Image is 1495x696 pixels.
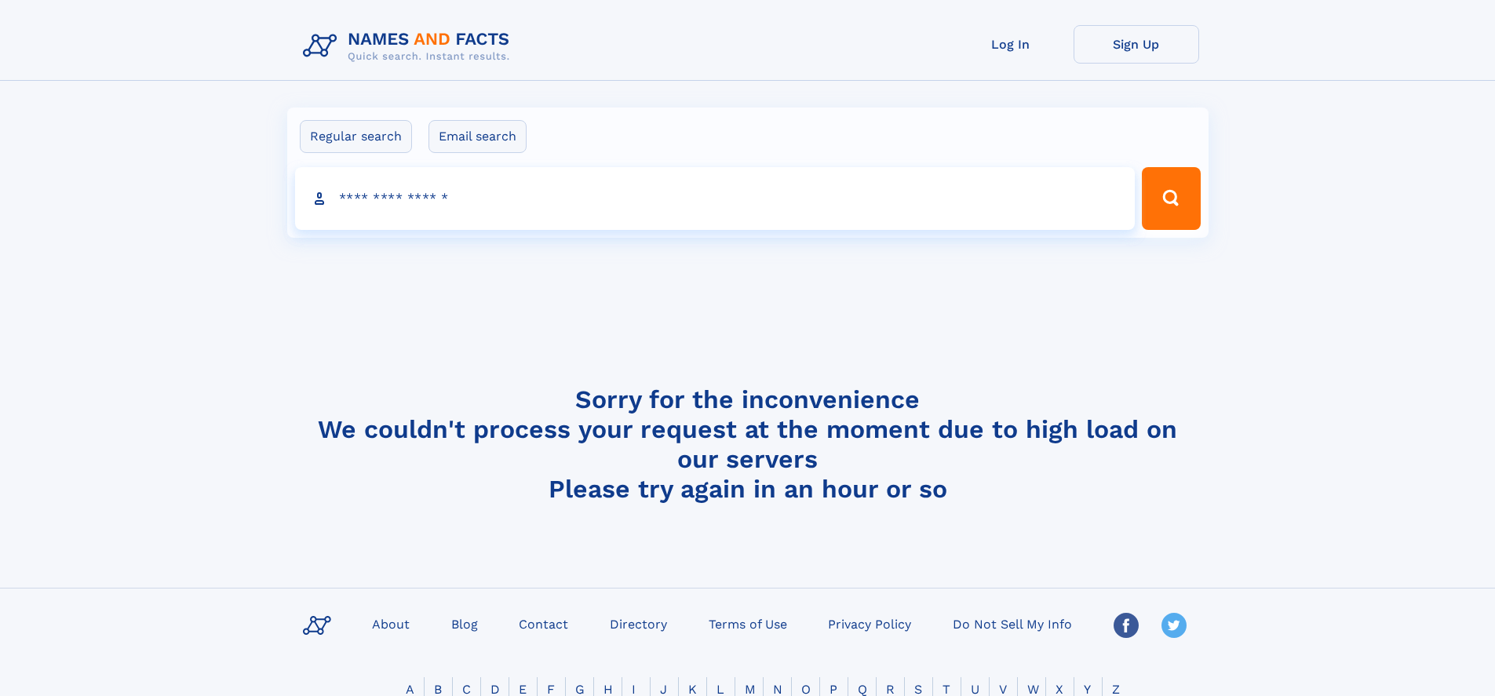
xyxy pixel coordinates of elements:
a: Contact [512,612,574,635]
button: Search Button [1142,167,1200,230]
label: Email search [428,120,527,153]
a: About [366,612,416,635]
h4: Sorry for the inconvenience We couldn't process your request at the moment due to high load on ou... [297,384,1199,504]
input: search input [295,167,1136,230]
a: Blog [445,612,484,635]
label: Regular search [300,120,412,153]
a: Log In [948,25,1074,64]
a: Sign Up [1074,25,1199,64]
a: Directory [603,612,673,635]
a: Terms of Use [702,612,793,635]
a: Do Not Sell My Info [946,612,1078,635]
img: Logo Names and Facts [297,25,523,67]
img: Twitter [1161,613,1187,638]
a: Privacy Policy [822,612,917,635]
img: Facebook [1114,613,1139,638]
